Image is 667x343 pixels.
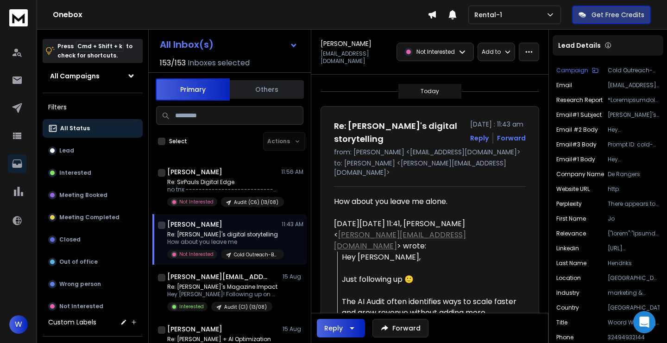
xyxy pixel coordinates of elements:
[334,120,465,146] h1: Re: [PERSON_NAME]'s digital storytelling
[421,88,439,95] p: Today
[608,67,660,74] p: Cold Outreach-B5 (13/08)
[608,230,660,237] p: {"lorem":"Ipsumd sitametcon adipi eli seddoei te in utlaboree. Dol magnaal eni admi veniamquisn e...
[283,325,303,333] p: 15 Aug
[470,120,526,129] p: [DATE] : 11:43 am
[334,159,526,177] p: to: [PERSON_NAME] <[PERSON_NAME][EMAIL_ADDRESS][DOMAIN_NAME]>
[234,251,278,258] p: Cold Outreach-B5 (13/08)
[160,57,186,69] span: 153 / 153
[608,245,660,252] p: [URL][DOMAIN_NAME]
[43,67,143,85] button: All Campaigns
[334,196,518,207] div: How about you leave me alone.
[321,39,371,48] h1: [PERSON_NAME]
[59,280,101,288] p: Wrong person
[372,319,428,337] button: Forward
[608,126,660,133] p: Hey [PERSON_NAME],<br><br>Just following up 🙂<br><br>The AI Audit often identifies ways to scale ...
[60,125,90,132] p: All Status
[334,147,526,157] p: from: [PERSON_NAME] <[EMAIL_ADDRESS][DOMAIN_NAME]>
[167,238,278,246] p: How about you leave me
[416,48,455,56] p: Not Interested
[324,324,343,333] div: Reply
[283,273,303,280] p: 15 Aug
[556,289,579,297] p: Industry
[608,215,660,222] p: Jo
[167,231,278,238] p: Re: [PERSON_NAME]'s digital storytelling
[608,334,660,341] p: 32494932144
[497,133,526,143] div: Forward
[167,291,278,298] p: Hey [PERSON_NAME]! Following up on my last
[50,71,100,81] h1: All Campaigns
[556,111,602,119] p: Email#1 Subject
[556,319,567,326] p: title
[188,57,250,69] h3: Inboxes selected
[167,178,278,186] p: Re: SirPauls Digital Edge
[556,334,573,341] p: Phone
[482,48,501,56] p: Add to
[556,230,586,237] p: Relevance
[59,236,81,243] p: Closed
[179,198,214,205] p: Not Interested
[608,171,660,178] p: De Rangers
[167,272,269,281] h1: [PERSON_NAME][EMAIL_ADDRESS][DOMAIN_NAME]
[59,214,120,221] p: Meeting Completed
[556,67,598,74] button: Campaign
[556,245,579,252] p: linkedin
[556,274,581,282] p: Location
[167,220,222,229] h1: [PERSON_NAME]
[556,126,598,133] p: Email #2 Body
[556,185,590,193] p: Website URL
[57,42,132,60] p: Press to check for shortcuts.
[608,200,660,208] p: There appears to be no relevant information or credible source data about a company or organizati...
[152,35,305,54] button: All Inbox(s)
[608,319,660,326] p: Woord Wizard bij De Rangers
[572,6,651,24] button: Get Free Credits
[59,303,103,310] p: Not Interested
[156,78,230,101] button: Primary
[59,191,107,199] p: Meeting Booked
[234,199,278,206] p: Audit (C6) (13/08)
[160,40,214,49] h1: All Inbox(s)
[43,208,143,227] button: Meeting Completed
[470,133,489,143] button: Reply
[608,156,660,163] p: Hey [PERSON_NAME],<br><br>Your LinkedIn statement about every entrepreneur having a story to tell...
[43,141,143,160] button: Lead
[43,230,143,249] button: Closed
[608,185,660,193] p: http:
[633,311,655,333] div: Open Intercom Messenger
[558,41,601,50] p: Lead Details
[608,82,660,89] p: [EMAIL_ADDRESS][DOMAIN_NAME]
[591,10,644,19] p: Get Free Credits
[59,258,98,266] p: Out of office
[281,168,303,176] p: 11:56 AM
[282,221,303,228] p: 11:43 AM
[556,67,588,74] p: Campaign
[43,275,143,293] button: Wrong person
[43,119,143,138] button: All Status
[608,289,660,297] p: marketing & advertising
[317,319,365,337] button: Reply
[224,304,267,311] p: Audit (C1) (13/08)
[43,101,143,114] h3: Filters
[556,215,586,222] p: First Name
[556,304,579,311] p: Country
[556,82,572,89] p: Email
[169,138,187,145] label: Select
[43,164,143,182] button: Interested
[76,41,124,51] span: Cmd + Shift + k
[556,171,604,178] p: Company Name
[608,304,660,311] p: [GEOGRAPHIC_DATA]
[9,315,28,334] button: W
[556,156,595,163] p: Email#1 Body
[43,186,143,204] button: Meeting Booked
[59,169,91,177] p: Interested
[334,229,466,251] a: [PERSON_NAME][EMAIL_ADDRESS][DOMAIN_NAME]
[167,336,278,343] p: Re: [PERSON_NAME] + AI Optimization
[179,251,214,258] p: Not Interested
[179,303,204,310] p: Interested
[167,186,278,193] p: no tnx ------------------------------ [image: Miha
[48,318,96,327] h3: Custom Labels
[556,141,597,148] p: Email#3 Body
[556,260,586,267] p: Last Name
[556,96,603,104] p: Research Report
